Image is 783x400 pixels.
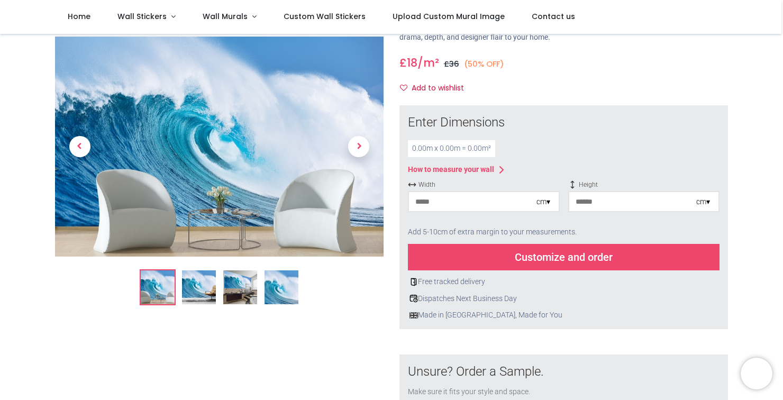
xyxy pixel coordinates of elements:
span: Height [568,180,720,189]
button: Add to wishlistAdd to wishlist [399,79,473,97]
small: (50% OFF) [464,59,504,70]
img: WS-42373-03 [223,270,257,304]
iframe: Brevo live chat [741,358,772,389]
div: Make sure it fits your style and space. [408,387,720,397]
div: Enter Dimensions [408,114,720,132]
span: Previous [69,136,90,157]
div: Add 5-10cm of extra margin to your measurements. [408,221,720,244]
img: WS-42373-04 [265,270,298,304]
span: Width [408,180,560,189]
span: £ [399,55,417,70]
span: Contact us [532,11,575,22]
div: Unsure? Order a Sample. [408,363,720,381]
img: Giant Ocean Wave Wall Mural Wallpaper [55,37,384,257]
span: 18 [407,55,417,70]
div: Customize and order [408,244,720,270]
div: How to measure your wall [408,165,494,175]
div: Dispatches Next Business Day [408,294,720,304]
span: Wall Stickers [117,11,167,22]
img: WS-42373-02 [182,270,216,304]
span: Home [68,11,90,22]
div: 0.00 m x 0.00 m = 0.00 m² [408,140,495,157]
span: Wall Murals [203,11,248,22]
span: £ [444,59,459,69]
span: Upload Custom Mural Image [393,11,505,22]
div: Made in [GEOGRAPHIC_DATA], Made for You [408,310,720,321]
span: /m² [417,55,439,70]
span: 36 [449,59,459,69]
a: Previous [55,70,104,224]
i: Add to wishlist [400,84,407,92]
div: cm ▾ [696,197,710,207]
img: Giant Ocean Wave Wall Mural Wallpaper [141,270,175,304]
img: uk [409,311,418,320]
a: Next [334,70,384,224]
span: Next [348,136,369,157]
div: Free tracked delivery [408,277,720,287]
div: cm ▾ [536,197,550,207]
span: Custom Wall Stickers [284,11,366,22]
